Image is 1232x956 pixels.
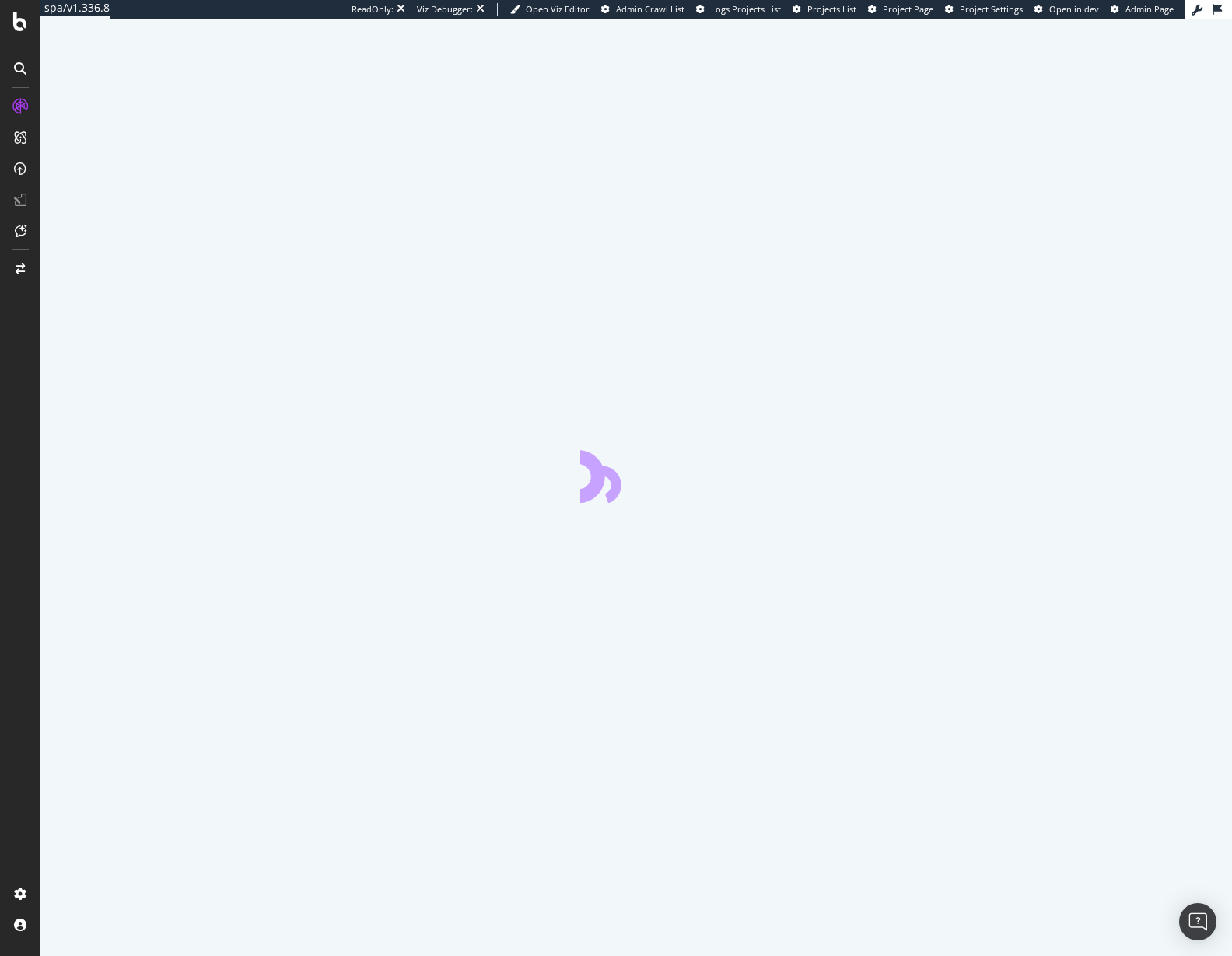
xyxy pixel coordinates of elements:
a: Projects List [793,3,856,16]
a: Project Page [868,3,933,16]
a: Project Settings [945,3,1023,16]
div: Open Intercom Messenger [1179,903,1216,940]
span: Open in dev [1049,3,1099,15]
div: animation [580,447,692,503]
span: Logs Projects List [711,3,781,15]
span: Project Page [883,3,933,15]
span: Admin Page [1125,3,1174,15]
a: Admin Page [1111,3,1174,16]
span: Projects List [807,3,856,15]
a: Open in dev [1034,3,1099,16]
span: Open Viz Editor [526,3,590,15]
a: Admin Crawl List [601,3,684,16]
a: Logs Projects List [696,3,781,16]
div: ReadOnly: [352,3,394,16]
span: Project Settings [960,3,1023,15]
div: Viz Debugger: [417,3,473,16]
span: Admin Crawl List [616,3,684,15]
a: Open Viz Editor [510,3,590,16]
